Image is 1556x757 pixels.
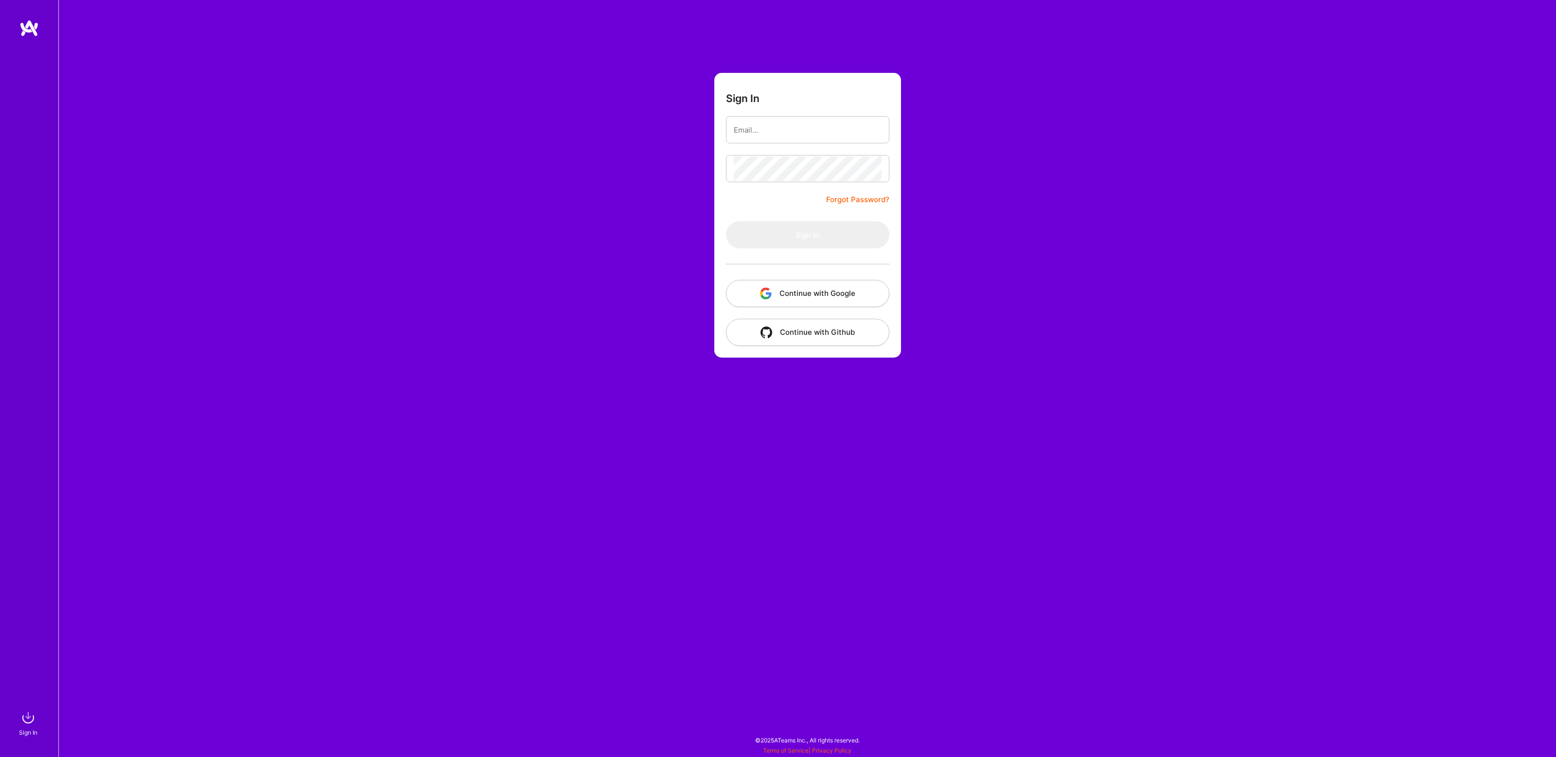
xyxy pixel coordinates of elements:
[18,708,38,727] img: sign in
[726,319,889,346] button: Continue with Github
[20,708,38,738] a: sign inSign In
[19,19,39,37] img: logo
[812,747,851,754] a: Privacy Policy
[760,288,772,299] img: icon
[734,118,882,142] input: Email...
[726,92,760,104] h3: Sign In
[763,747,851,754] span: |
[763,747,809,754] a: Terms of Service
[726,280,889,307] button: Continue with Google
[826,194,889,206] a: Forgot Password?
[726,221,889,248] button: Sign In
[19,727,37,738] div: Sign In
[58,728,1556,752] div: © 2025 ATeams Inc., All rights reserved.
[760,327,772,338] img: icon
